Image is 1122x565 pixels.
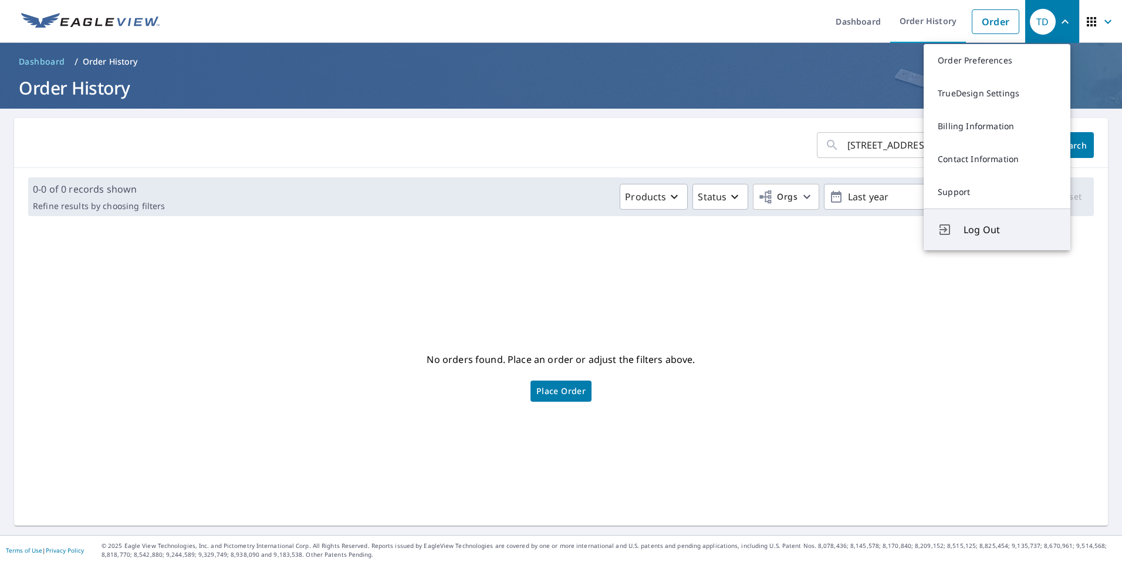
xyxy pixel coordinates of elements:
button: Products [620,184,688,210]
a: Contact Information [924,143,1070,176]
a: TrueDesign Settings [924,77,1070,110]
div: TD [1030,9,1056,35]
nav: breadcrumb [14,52,1108,71]
a: Privacy Policy [46,546,84,554]
button: Last year [824,184,1000,210]
p: Products [625,190,666,204]
button: Search [1052,132,1094,158]
p: Refine results by choosing filters [33,201,165,211]
h1: Order History [14,76,1108,100]
a: Order Preferences [924,44,1070,77]
span: Dashboard [19,56,65,68]
span: Search [1061,140,1084,151]
a: Place Order [530,381,592,402]
button: Log Out [924,208,1070,250]
p: No orders found. Place an order or adjust the filters above. [427,350,695,369]
span: Log Out [964,223,1056,237]
p: | [6,547,84,554]
a: Billing Information [924,110,1070,143]
a: Order [972,9,1019,34]
p: Status [698,190,726,204]
button: Status [692,184,748,210]
span: Place Order [536,388,586,394]
li: / [75,55,78,69]
p: Last year [843,187,981,207]
a: Support [924,176,1070,208]
p: Order History [83,56,138,68]
a: Dashboard [14,52,70,71]
input: Address, Report #, Claim ID, etc. [847,129,1020,162]
span: Orgs [758,190,797,204]
a: Terms of Use [6,546,42,554]
p: © 2025 Eagle View Technologies, Inc. and Pictometry International Corp. All Rights Reserved. Repo... [102,542,1116,559]
button: Orgs [753,184,819,210]
p: 0-0 of 0 records shown [33,182,165,196]
img: EV Logo [21,13,160,31]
